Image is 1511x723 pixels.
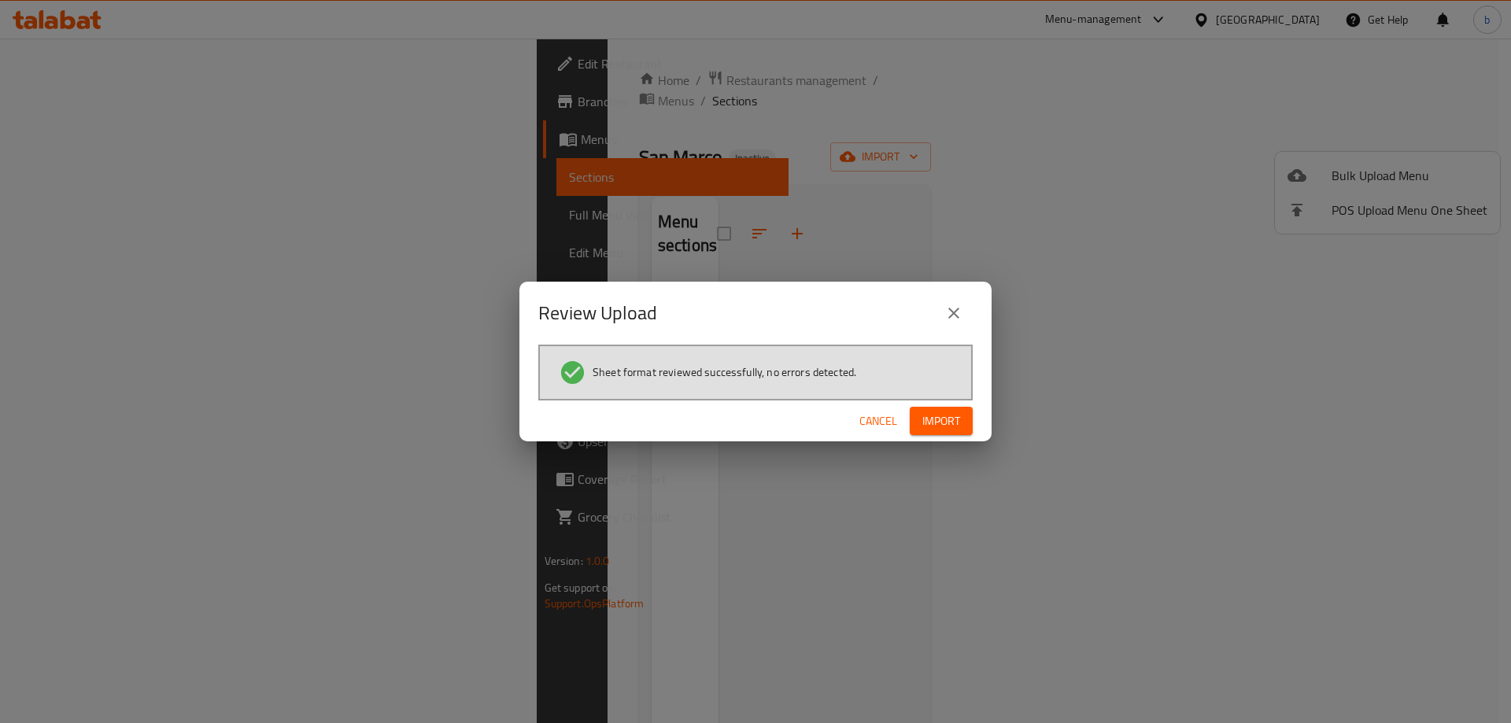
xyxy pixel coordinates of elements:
[935,294,973,332] button: close
[538,301,657,326] h2: Review Upload
[922,411,960,431] span: Import
[859,411,897,431] span: Cancel
[593,364,856,380] span: Sheet format reviewed successfully, no errors detected.
[853,407,903,436] button: Cancel
[910,407,973,436] button: Import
